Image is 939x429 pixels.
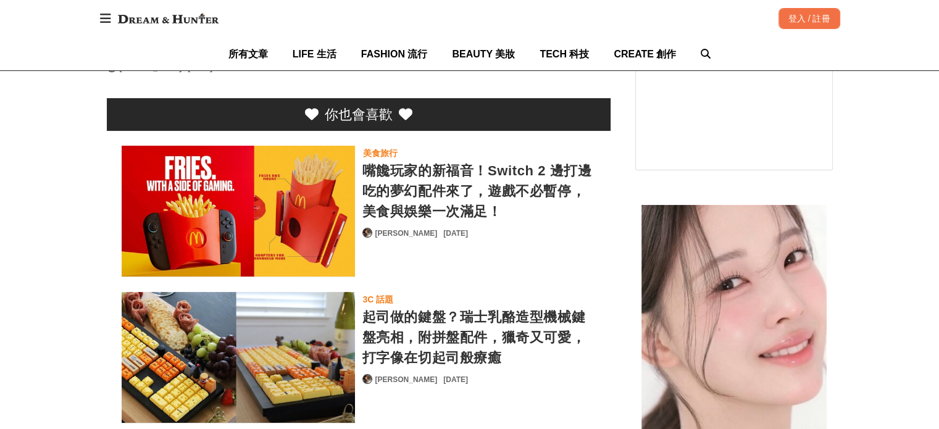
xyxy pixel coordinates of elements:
[363,293,394,306] div: 3C 話題
[293,38,336,70] a: LIFE 生活
[362,292,394,307] a: 3C 話題
[363,228,372,237] img: Avatar
[614,49,676,59] span: CREATE 創作
[363,375,372,383] img: Avatar
[361,38,428,70] a: FASHION 流行
[362,160,596,222] a: 嘴饞玩家的新福音！Switch 2 邊打邊吃的夢幻配件來了，遊戲不必暫停，美食與娛樂一次滿足！
[363,146,398,160] div: 美食旅行
[540,38,589,70] a: TECH 科技
[122,292,355,423] a: 起司做的鍵盤？瑞士乳酪造型機械鍵盤亮相，附拼盤配件，獵奇又可愛，打字像在切起司般療癒
[293,49,336,59] span: LIFE 生活
[375,374,438,385] a: [PERSON_NAME]
[362,228,372,238] a: Avatar
[443,228,468,239] div: [DATE]
[362,307,596,368] a: 起司做的鍵盤？瑞士乳酪造型機械鍵盤亮相，附拼盤配件，獵奇又可愛，打字像在切起司般療癒
[443,374,468,385] div: [DATE]
[362,146,398,160] a: 美食旅行
[228,38,268,70] a: 所有文章
[375,228,438,239] a: [PERSON_NAME]
[228,49,268,59] span: 所有文章
[452,49,515,59] span: BEAUTY 美妝
[112,7,225,30] img: Dream & Hunter
[325,104,393,125] div: 你也會喜歡
[540,49,589,59] span: TECH 科技
[778,8,840,29] div: 登入 / 註冊
[362,374,372,384] a: Avatar
[452,38,515,70] a: BEAUTY 美妝
[614,38,676,70] a: CREATE 創作
[122,146,355,277] a: 嘴饞玩家的新福音！Switch 2 邊打邊吃的夢幻配件來了，遊戲不必暫停，美食與娛樂一次滿足！
[361,49,428,59] span: FASHION 流行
